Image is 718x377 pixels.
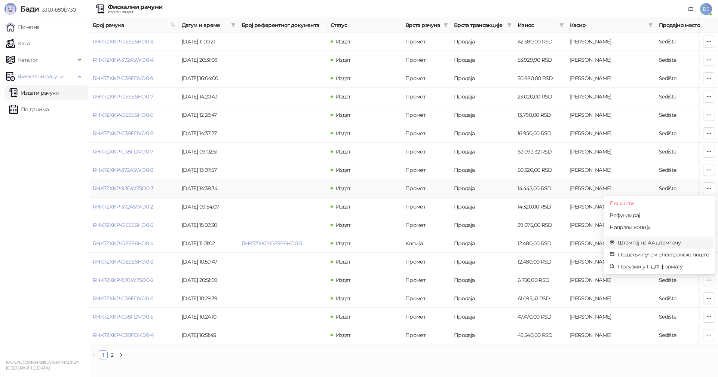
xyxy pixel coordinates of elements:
[90,350,99,359] li: Претходна страна
[618,262,709,271] span: Преузми у ПДФ формату
[685,3,697,15] a: Документација
[117,350,126,359] li: Следећа страна
[336,148,351,155] span: Издат
[515,308,567,326] td: 47.470,00 RSD
[451,106,515,124] td: Продаја
[515,216,567,234] td: 39.075,00 RSD
[610,199,709,207] span: Поништи
[90,33,179,51] td: RHK7ZXKP-GESE6HO0-8
[18,69,64,84] span: Фискални рачуни
[179,198,239,216] td: [DATE] 09:54:07
[90,106,179,124] td: RHK7ZXKP-GESE6HO0-6
[402,326,451,344] td: Промет
[402,124,451,143] td: Промет
[567,124,656,143] td: Boban Seočanac
[18,52,38,67] span: Каталог
[336,240,351,247] span: Издат
[515,106,567,124] td: 13.780,00 RSD
[90,350,99,359] button: left
[405,21,441,29] span: Врста рачуна
[93,258,153,265] a: RHK7ZXKP-GESE6HO0-3
[179,88,239,106] td: [DATE] 14:20:43
[567,253,656,271] td: Boban Seočanac
[108,350,117,359] li: 2
[336,167,351,173] span: Издат
[90,271,179,289] td: RHK7ZXKP-9JGW75O0-2
[90,143,179,161] td: RHK7ZXKP-C38FDVO0-7
[179,234,239,253] td: [DATE] 11:01:02
[451,326,515,344] td: Продаја
[451,308,515,326] td: Продаја
[90,161,179,179] td: RHK7ZXKP-372A5WO0-3
[99,351,107,359] a: 1
[93,222,153,228] a: RHK7ZXKP-GESE6HO0-5
[179,33,239,51] td: [DATE] 11:00:21
[9,102,49,117] a: По данима
[90,234,179,253] td: RHK7ZXKP-GESE6HO0-4
[402,18,451,33] th: Врста рачуна
[451,234,515,253] td: Продаја
[567,179,656,198] td: Boban Seočanac
[93,313,153,320] a: RHK7ZXKP-C38FDVO0-5
[90,179,179,198] td: RHK7ZXKP-9JGW75O0-3
[336,277,351,283] span: Издат
[93,38,154,45] a: RHK7ZXKP-GESE6HO0-8
[567,234,656,253] td: Boban Seočanac
[451,124,515,143] td: Продаја
[567,271,656,289] td: Boban Seočanac
[402,106,451,124] td: Промет
[242,240,302,247] a: RHK7ZXKP-GESE6HO0-3
[451,161,515,179] td: Продаја
[93,295,154,302] a: RHK7ZXKP-C38FDVO0-6
[336,112,351,118] span: Издат
[179,161,239,179] td: [DATE] 13:07:57
[567,216,656,234] td: Boban Seočanac
[451,216,515,234] td: Продаја
[239,18,328,33] th: Број референтног документа
[402,51,451,69] td: Промет
[515,234,567,253] td: 12.480,00 RSD
[515,271,567,289] td: 6.750,00 RSD
[179,289,239,308] td: [DATE] 10:29:39
[451,289,515,308] td: Продаја
[93,21,168,29] span: Број рачуна
[515,326,567,344] td: 45.540,00 RSD
[567,18,656,33] th: Касир
[90,88,179,106] td: RHK7ZXKP-GESE6HO0-7
[90,18,179,33] th: Број рачуна
[618,250,709,259] span: Пошаљи путем електронске поште
[90,69,179,88] td: RHK7ZXKP-C38FDVO0-9
[230,19,237,31] span: filter
[93,185,154,192] a: RHK7ZXKP-9JGW75O0-3
[4,3,16,15] img: Logo
[402,69,451,88] td: Промет
[20,4,39,13] span: Бади
[179,326,239,344] td: [DATE] 16:51:45
[6,360,79,371] small: KICA AUTOMEHANICARSKA RADNJA [GEOGRAPHIC_DATA]
[92,353,96,357] span: left
[518,21,556,29] span: Износ
[119,353,123,357] span: right
[515,33,567,51] td: 42.580,00 RSD
[567,143,656,161] td: Boban Seočanac
[515,289,567,308] td: 61.095,41 RSD
[179,124,239,143] td: [DATE] 14:37:27
[402,88,451,106] td: Промет
[93,203,153,210] a: RHK7ZXKP-372A5WO0-2
[451,271,515,289] td: Продаја
[90,289,179,308] td: RHK7ZXKP-C38FDVO0-6
[558,19,565,31] span: filter
[451,69,515,88] td: Продаја
[336,222,351,228] span: Издат
[567,88,656,106] td: Boban Seočanac
[610,223,709,231] span: Направи копију
[93,93,153,100] a: RHK7ZXKP-GESE6HO0-7
[93,240,154,247] a: RHK7ZXKP-GESE6HO0-4
[515,198,567,216] td: 14.320,00 RSD
[93,130,154,137] a: RHK7ZXKP-C38FDVO0-8
[336,38,351,45] span: Издат
[90,51,179,69] td: RHK7ZXKP-372A5WO0-4
[90,326,179,344] td: RHK7ZXKP-C38FDVO0-4
[179,271,239,289] td: [DATE] 20:51:09
[451,179,515,198] td: Продаја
